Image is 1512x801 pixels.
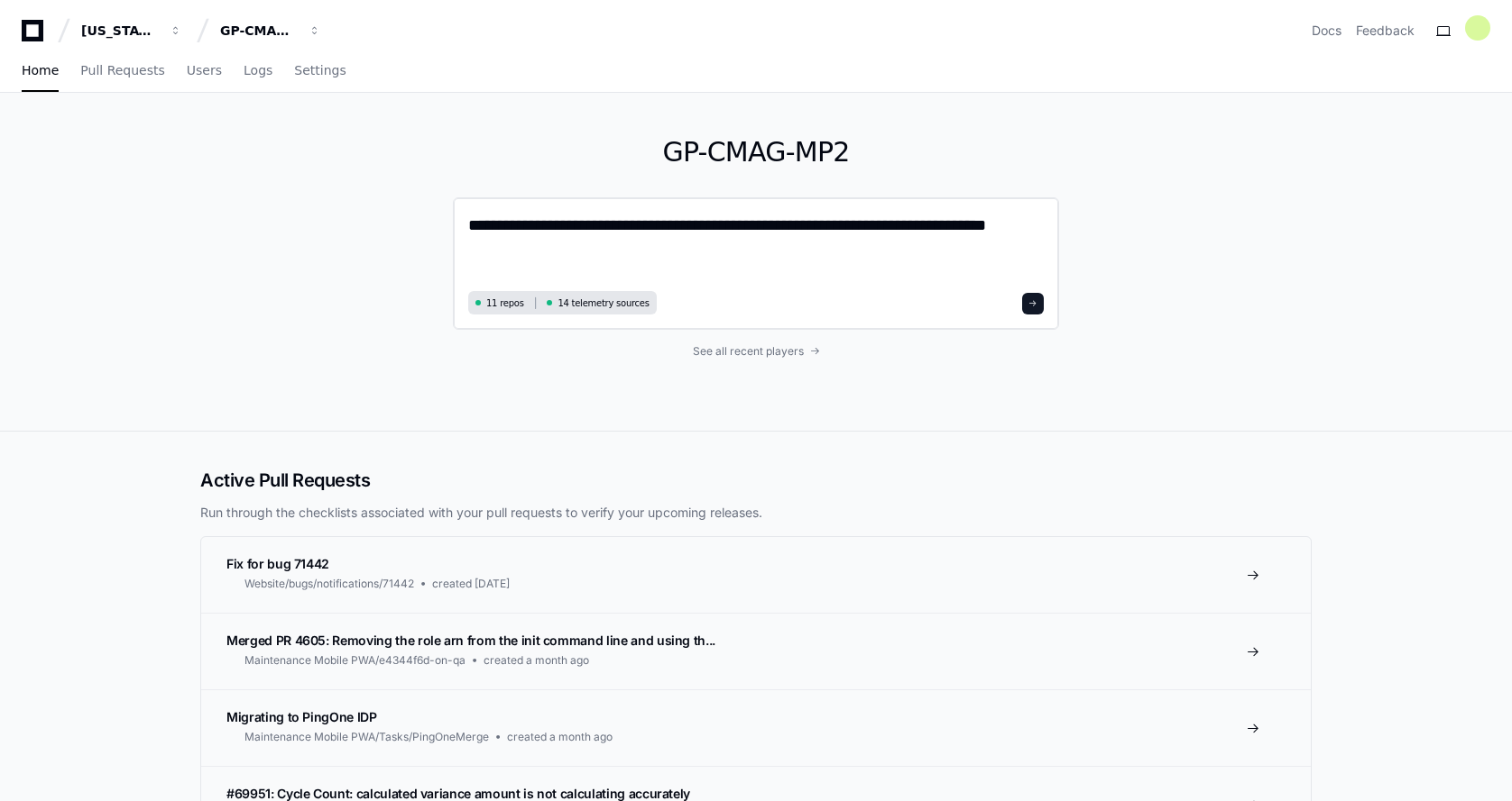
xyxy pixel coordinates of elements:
[200,468,1312,493] h2: Active Pull Requests
[201,613,1311,689] a: Merged PR 4605: Removing the role arn from the init command line and using th...Maintenance Mobil...
[220,22,298,40] div: GP-CMAG-MP2
[201,537,1311,613] a: Fix for bug 71442Website/bugs/notifications/71442created [DATE]
[187,50,222,92] a: Users
[693,344,804,359] span: See all recent players
[244,65,272,76] span: Logs
[81,22,159,40] div: [US_STATE] Pacific
[244,653,466,668] span: Maintenance Mobile PWA/e4344f6d-on-qa
[244,730,489,744] span: Maintenance Mobile PWA/Tasks/PingOneMerge
[226,556,329,571] span: Fix for bug 71442
[213,14,328,47] button: GP-CMAG-MP2
[486,296,524,310] span: 11 repos
[200,504,1312,522] p: Run through the checklists associated with your pull requests to verify your upcoming releases.
[187,65,222,76] span: Users
[453,136,1059,168] h1: GP-CMAG-MP2
[507,730,613,744] span: created a month ago
[1312,22,1341,40] a: Docs
[558,296,649,310] span: 14 telemetry sources
[226,709,377,724] span: Migrating to PingOne IDP
[294,65,346,76] span: Settings
[22,50,59,92] a: Home
[1356,22,1415,40] button: Feedback
[74,14,189,47] button: [US_STATE] Pacific
[226,786,690,801] span: #69951: Cycle Count: calculated variance amount is not calculating accurately
[80,65,164,76] span: Pull Requests
[244,577,414,591] span: Website/bugs/notifications/71442
[294,50,346,92] a: Settings
[453,344,1059,359] a: See all recent players
[201,689,1311,766] a: Migrating to PingOne IDPMaintenance Mobile PWA/Tasks/PingOneMergecreated a month ago
[484,653,589,668] span: created a month ago
[432,577,510,591] span: created [DATE]
[22,65,59,76] span: Home
[244,50,272,92] a: Logs
[80,50,164,92] a: Pull Requests
[226,633,715,648] span: Merged PR 4605: Removing the role arn from the init command line and using th...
